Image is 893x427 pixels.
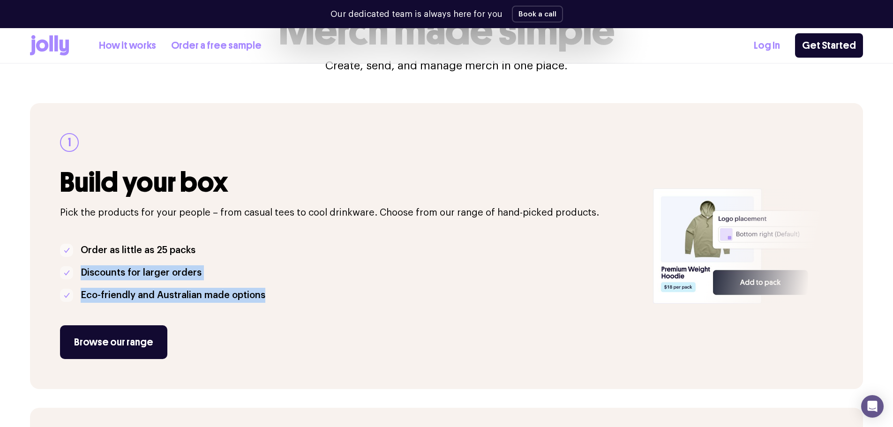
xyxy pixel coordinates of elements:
[512,6,563,22] button: Book a call
[81,243,195,258] p: Order as little as 25 packs
[330,8,503,21] p: Our dedicated team is always here for you
[861,395,884,418] div: Open Intercom Messenger
[754,38,780,53] a: Log In
[325,58,568,73] p: Create, send, and manage merch in one place.
[81,288,265,303] p: Eco-friendly and Australian made options
[81,265,202,280] p: Discounts for larger orders
[99,38,156,53] a: How it works
[60,205,642,220] p: Pick the products for your people – from casual tees to cool drinkware. Choose from our range of ...
[60,325,167,359] a: Browse our range
[60,133,79,152] div: 1
[795,33,863,58] a: Get Started
[171,38,262,53] a: Order a free sample
[60,167,642,198] h3: Build your box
